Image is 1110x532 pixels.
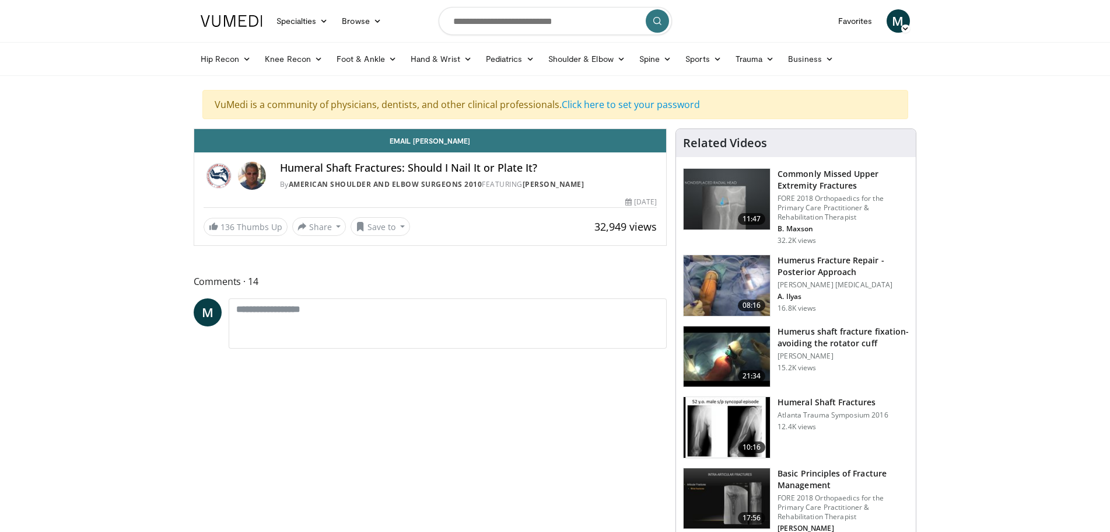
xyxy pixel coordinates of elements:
p: 15.2K views [778,363,816,373]
a: Pediatrics [479,47,541,71]
img: 07b752e8-97b8-4335-b758-0a065a348e4e.150x105_q85_crop-smart_upscale.jpg [684,397,770,458]
a: Specialties [269,9,335,33]
span: 21:34 [738,370,766,382]
span: 08:16 [738,300,766,311]
a: 10:16 Humeral Shaft Fractures Atlanta Trauma Symposium 2016 12.4K views [683,397,909,458]
span: 17:56 [738,512,766,524]
a: Spine [632,47,678,71]
a: Favorites [831,9,880,33]
span: Comments 14 [194,274,667,289]
a: 08:16 Humerus Fracture Repair - Posterior Approach [PERSON_NAME] [MEDICAL_DATA] A. Ilyas 16.8K views [683,255,909,317]
span: 11:47 [738,213,766,225]
h3: Basic Principles of Fracture Management [778,468,909,491]
h3: Humerus Fracture Repair - Posterior Approach [778,255,909,278]
h4: Humeral Shaft Fractures: Should I Nail It or Plate It? [280,162,657,175]
img: bc1996f8-a33c-46db-95f7-836c2427973f.150x105_q85_crop-smart_upscale.jpg [684,468,770,529]
a: Trauma [729,47,782,71]
p: Atlanta Trauma Symposium 2016 [778,411,888,420]
img: VuMedi Logo [201,15,262,27]
span: 136 [220,221,234,232]
h3: Humerus shaft fracture fixation- avoiding the rotator cuff [778,326,909,349]
img: 2d9d5c8a-c6e4-4c2d-a054-0024870ca918.150x105_q85_crop-smart_upscale.jpg [684,255,770,316]
a: Sports [678,47,729,71]
a: American Shoulder and Elbow Surgeons 2010 [289,179,482,189]
a: [PERSON_NAME] [523,179,584,189]
button: Share [292,217,346,236]
h3: Commonly Missed Upper Extremity Fractures [778,168,909,192]
a: Knee Recon [258,47,330,71]
a: Foot & Ankle [330,47,404,71]
p: 12.4K views [778,422,816,432]
input: Search topics, interventions [439,7,672,35]
h4: Related Videos [683,136,767,150]
a: Browse [335,9,388,33]
p: 32.2K views [778,236,816,245]
p: [PERSON_NAME] [778,352,909,361]
a: Click here to set your password [562,98,700,111]
a: Shoulder & Elbow [541,47,632,71]
a: 11:47 Commonly Missed Upper Extremity Fractures FORE 2018 Orthopaedics for the Primary Care Pract... [683,168,909,245]
p: FORE 2018 Orthopaedics for the Primary Care Practitioner & Rehabilitation Therapist [778,194,909,222]
img: b2c65235-e098-4cd2-ab0f-914df5e3e270.150x105_q85_crop-smart_upscale.jpg [684,169,770,230]
a: Business [781,47,841,71]
a: M [887,9,910,33]
a: Hip Recon [194,47,258,71]
a: 21:34 Humerus shaft fracture fixation- avoiding the rotator cuff [PERSON_NAME] 15.2K views [683,326,909,388]
p: FORE 2018 Orthopaedics for the Primary Care Practitioner & Rehabilitation Therapist [778,493,909,521]
a: 136 Thumbs Up [204,218,288,236]
p: B. Maxson [778,224,909,234]
p: A. Ilyas [778,292,909,301]
button: Save to [351,217,410,236]
div: By FEATURING [280,179,657,190]
img: Avatar [238,162,266,190]
a: Email [PERSON_NAME] [194,129,667,152]
span: 32,949 views [594,220,657,234]
img: American Shoulder and Elbow Surgeons 2010 [204,162,233,190]
h3: Humeral Shaft Fractures [778,397,888,408]
a: Hand & Wrist [404,47,479,71]
div: VuMedi is a community of physicians, dentists, and other clinical professionals. [202,90,908,119]
img: 242296_0001_1.png.150x105_q85_crop-smart_upscale.jpg [684,326,770,387]
p: [PERSON_NAME] [MEDICAL_DATA] [778,280,909,290]
a: M [194,298,222,326]
span: 10:16 [738,441,766,453]
p: 16.8K views [778,304,816,313]
div: [DATE] [625,197,657,207]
